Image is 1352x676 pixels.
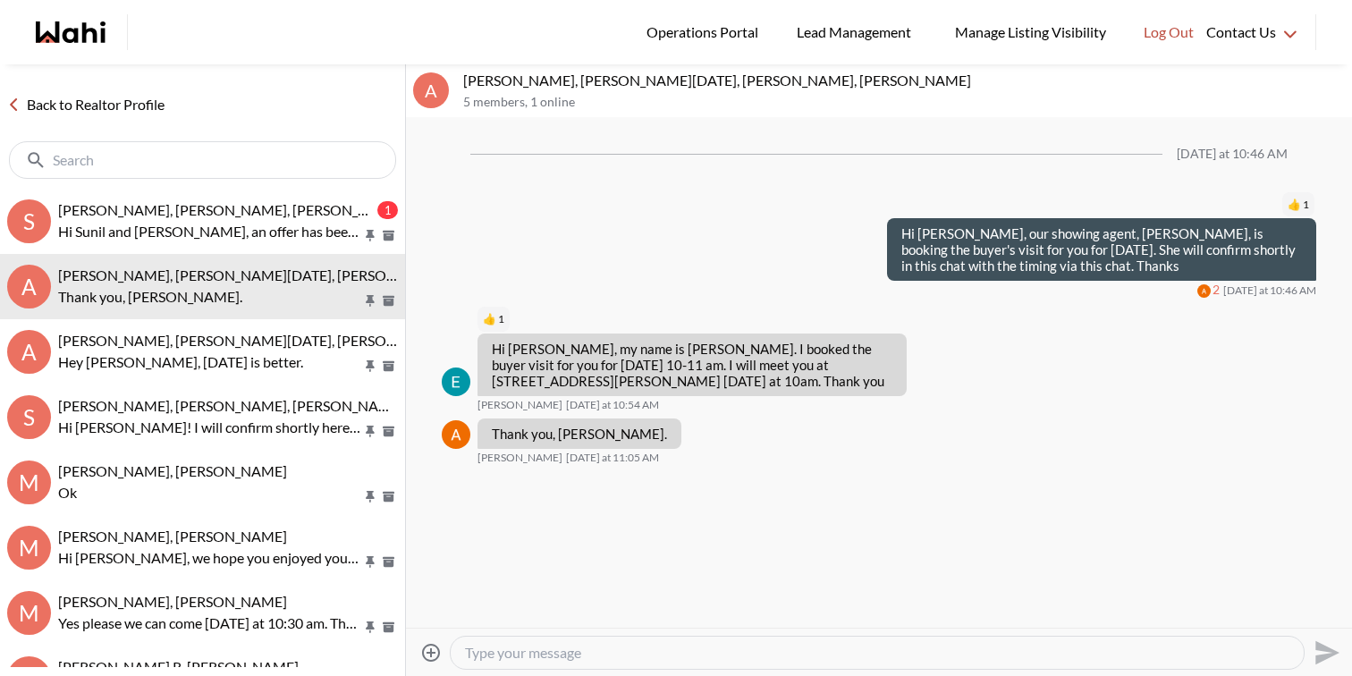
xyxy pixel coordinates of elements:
button: Archive [379,620,398,635]
div: M [7,591,51,635]
span: [PERSON_NAME], [PERSON_NAME] [58,462,287,479]
span: Log Out [1144,21,1194,44]
span: [PERSON_NAME], [PERSON_NAME] [58,528,287,545]
div: Reaction list [477,305,914,334]
time: 2025-08-31T14:54:20.087Z [566,398,659,412]
span: Lead Management [797,21,917,44]
div: Anwar Abamecha [1197,284,1211,298]
div: Ewelina Weglarz [442,368,470,396]
span: [PERSON_NAME] [477,398,562,412]
p: Hey [PERSON_NAME], [DATE] is better. [58,351,362,373]
div: A [7,265,51,308]
textarea: Type your message [465,644,1289,662]
button: Pin [362,359,378,374]
span: 1 [1303,198,1309,212]
button: Archive [379,424,398,439]
div: A [413,72,449,108]
div: Reaction list [880,190,1316,219]
p: Ok [58,482,362,503]
p: Yes please we can come [DATE] at 10:30 am. Thank you! [58,613,362,634]
p: Hi [PERSON_NAME], we hope you enjoyed your showings! Did the properties meet your criteria? What ... [58,547,362,569]
div: S [7,395,51,439]
span: [PERSON_NAME], [PERSON_NAME][DATE], [PERSON_NAME], [PERSON_NAME] [58,266,566,283]
button: Pin [362,554,378,570]
button: Pin [362,620,378,635]
div: [DATE] at 10:46 AM [1177,147,1288,162]
button: Archive [379,359,398,374]
button: Reactions: like [1288,198,1309,212]
button: Archive [379,554,398,570]
time: 2025-08-31T14:46:25.694Z [1223,283,1316,298]
span: [PERSON_NAME], [PERSON_NAME][DATE], [PERSON_NAME] [58,332,449,349]
span: 👍 [483,313,496,325]
div: M [7,461,51,504]
button: Archive [379,228,398,243]
span: [PERSON_NAME], [PERSON_NAME] [58,593,287,610]
button: Reactions: like [483,312,504,326]
input: Search [53,151,356,169]
img: A [442,420,470,449]
div: A [7,330,51,374]
span: Manage Listing Visibility [950,21,1111,44]
span: 2 [1213,283,1220,298]
p: [PERSON_NAME], [PERSON_NAME][DATE], [PERSON_NAME], [PERSON_NAME] [463,72,1345,89]
span: Operations Portal [646,21,765,44]
button: Pin [362,228,378,243]
p: Thank you, [PERSON_NAME]. [58,286,362,308]
p: Hi Sunil and [PERSON_NAME], an offer has been submitted for [STREET_ADDRESS]. If you’re still int... [58,221,362,242]
span: [PERSON_NAME], [PERSON_NAME], [PERSON_NAME] [58,397,404,414]
div: 1 [377,201,398,219]
div: Anwar Abamecha [442,420,470,449]
span: [PERSON_NAME] [477,451,562,465]
p: Thank you, [PERSON_NAME]. [492,426,667,442]
button: Pin [362,424,378,439]
span: [PERSON_NAME], [PERSON_NAME], [PERSON_NAME] [58,201,404,218]
time: 2025-08-31T15:05:24.345Z [566,451,659,465]
span: 👍 [1288,199,1301,210]
button: Send [1305,632,1345,672]
img: A [1197,284,1211,298]
p: Hi [PERSON_NAME]! I will confirm shortly here once I receive the confirmation. See you [DATE] at ... [58,417,362,438]
button: Archive [379,293,398,308]
button: Pin [362,293,378,308]
div: S [7,199,51,243]
div: M [7,526,51,570]
button: Pin [362,489,378,504]
button: Archive [379,489,398,504]
span: [PERSON_NAME] R, [PERSON_NAME] [58,658,299,675]
a: Wahi homepage [36,21,106,43]
span: 1 [498,312,504,326]
p: Hi [PERSON_NAME], my name is [PERSON_NAME]. I booked the buyer visit for you for [DATE] 10-11 am.... [492,341,892,389]
p: Hi [PERSON_NAME], our showing agent, [PERSON_NAME], is booking the buyer's visit for you for [DAT... [901,225,1302,274]
img: E [442,368,470,396]
p: 5 members , 1 online [463,95,1345,110]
